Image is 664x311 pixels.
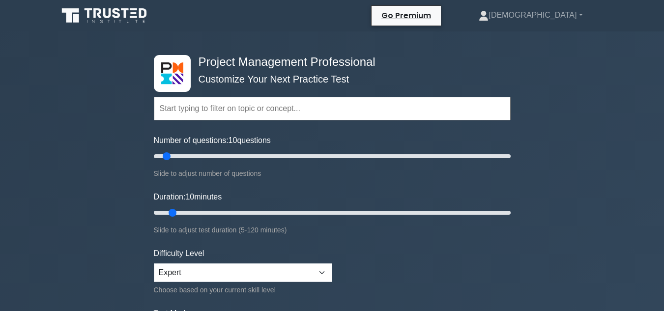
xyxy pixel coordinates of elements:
span: 10 [229,136,237,144]
h4: Project Management Professional [195,55,462,69]
a: [DEMOGRAPHIC_DATA] [455,5,606,25]
input: Start typing to filter on topic or concept... [154,97,511,120]
div: Choose based on your current skill level [154,284,332,296]
label: Difficulty Level [154,248,204,259]
span: 10 [185,193,194,201]
div: Slide to adjust number of questions [154,168,511,179]
label: Duration: minutes [154,191,222,203]
div: Slide to adjust test duration (5-120 minutes) [154,224,511,236]
label: Number of questions: questions [154,135,271,146]
a: Go Premium [375,8,437,23]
